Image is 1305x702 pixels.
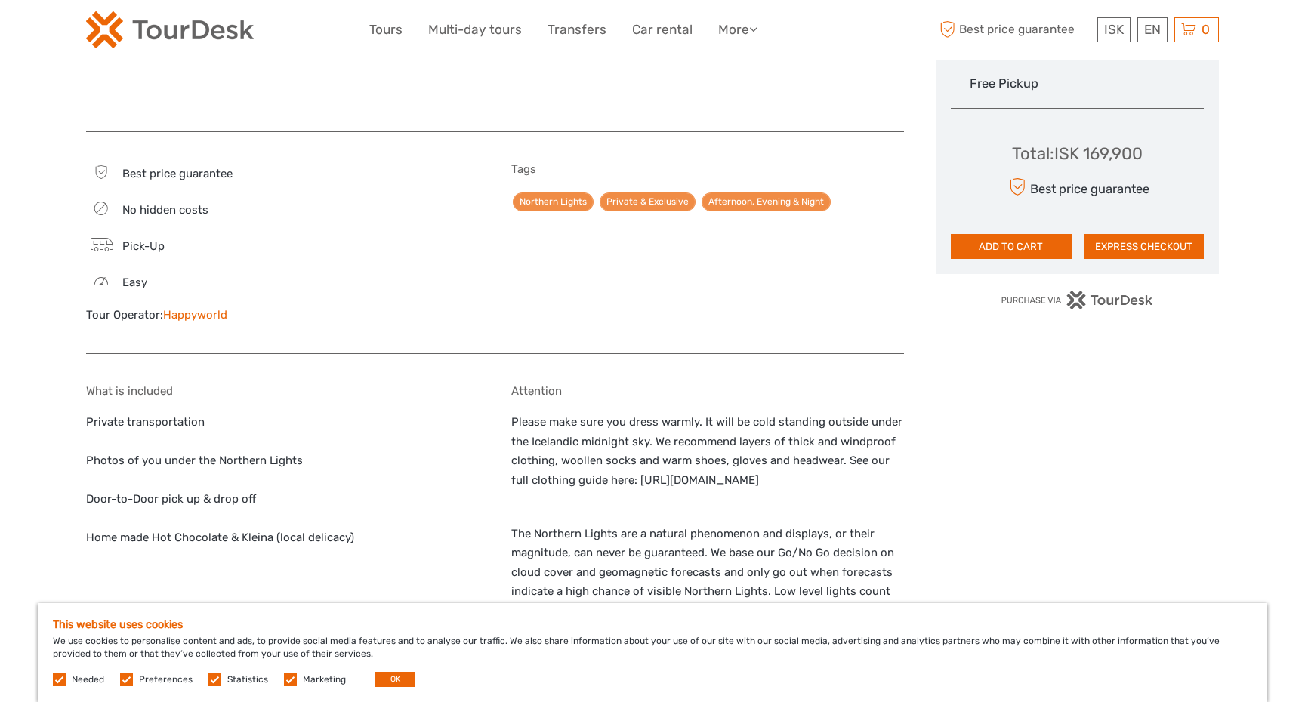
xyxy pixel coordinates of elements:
[1084,234,1205,260] button: EXPRESS CHECKOUT
[122,203,208,217] span: No hidden costs
[122,276,147,289] span: Easy
[511,162,905,176] h5: Tags
[511,384,905,398] h5: Attention
[428,19,522,41] a: Multi-day tours
[86,384,480,398] h5: What is included
[21,26,171,38] p: We're away right now. Please check back later!
[86,307,480,323] div: Tour Operator:
[303,673,346,686] label: Marketing
[122,239,165,253] span: Pick-Up
[72,673,104,686] label: Needed
[632,19,693,41] a: Car rental
[174,23,192,42] button: Open LiveChat chat widget
[163,308,227,322] a: Happyworld
[86,11,254,48] img: 120-15d4194f-c635-41b9-a512-a3cb382bfb57_logo_small.png
[122,167,233,180] span: Best price guarantee
[1005,174,1149,200] div: Best price guarantee
[951,234,1072,260] button: ADD TO CART
[548,19,606,41] a: Transfers
[139,673,193,686] label: Preferences
[511,413,905,490] p: Please make sure you dress warmly. It will be cold standing outside under the Icelandic midnight ...
[936,17,1094,42] span: Best price guarantee
[1104,22,1124,37] span: ISK
[53,618,1252,631] h5: This website uses cookies
[375,672,415,687] button: OK
[1001,291,1154,309] img: PurchaseViaTourDesk.png
[970,76,1038,91] span: Free Pickup
[86,413,480,548] p: Private transportation Photos of you under the Northern Lights Door-to-Door pick up & drop off Ho...
[38,603,1267,702] div: We use cookies to personalise content and ads, to provide social media features and to analyse ou...
[1137,17,1168,42] div: EN
[718,19,757,41] a: More
[1199,22,1212,37] span: 0
[227,673,268,686] label: Statistics
[369,19,403,41] a: Tours
[600,192,696,211] a: Private & Exclusive
[511,525,905,640] p: The Northern Lights are a natural phenomenon and displays, or their magnitude, can never be guara...
[702,192,831,211] a: Afternoon, Evening & Night
[1012,142,1143,165] div: Total : ISK 169,900
[513,192,594,211] a: Northern Lights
